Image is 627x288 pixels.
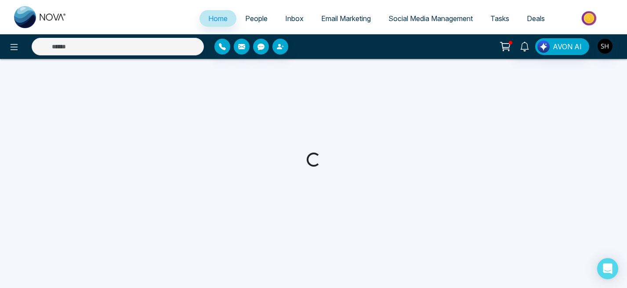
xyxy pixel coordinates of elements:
[388,14,473,23] span: Social Media Management
[490,14,509,23] span: Tasks
[380,10,482,27] a: Social Media Management
[482,10,518,27] a: Tasks
[285,14,304,23] span: Inbox
[518,10,554,27] a: Deals
[236,10,276,27] a: People
[597,258,618,279] div: Open Intercom Messenger
[527,14,545,23] span: Deals
[598,39,613,54] img: User Avatar
[312,10,380,27] a: Email Marketing
[535,38,589,55] button: AVON AI
[558,8,622,28] img: Market-place.gif
[537,40,550,53] img: Lead Flow
[276,10,312,27] a: Inbox
[321,14,371,23] span: Email Marketing
[245,14,268,23] span: People
[553,41,582,52] span: AVON AI
[14,6,67,28] img: Nova CRM Logo
[208,14,228,23] span: Home
[199,10,236,27] a: Home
